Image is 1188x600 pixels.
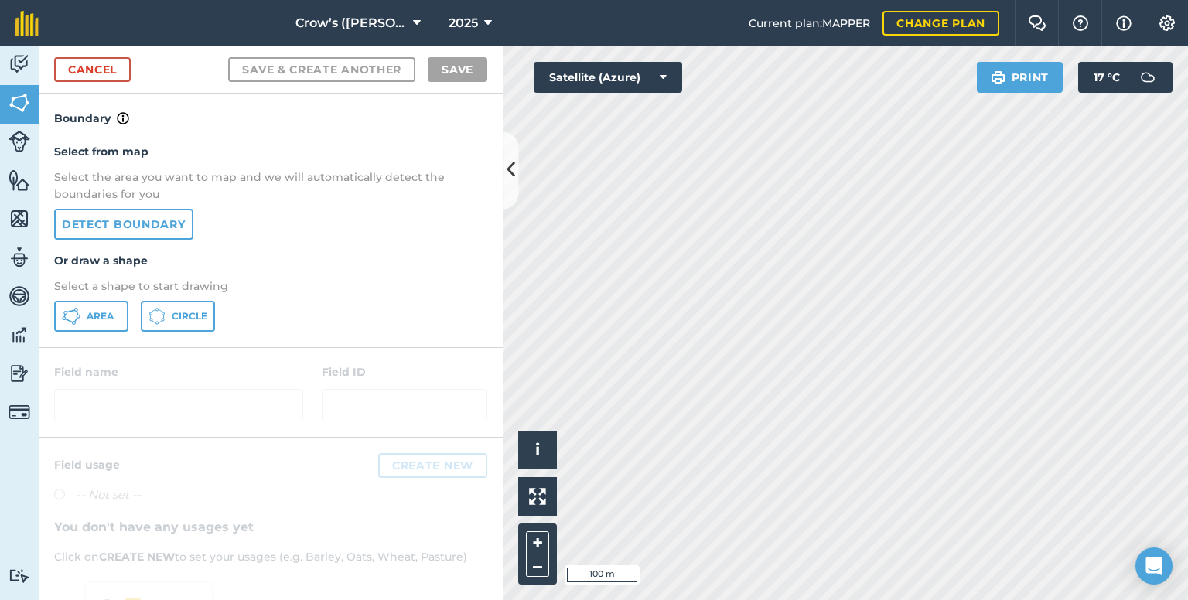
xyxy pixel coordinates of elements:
[529,488,546,505] img: Four arrows, one pointing top left, one top right, one bottom right and the last bottom left
[1071,15,1090,31] img: A question mark icon
[9,285,30,308] img: svg+xml;base64,PD94bWwgdmVyc2lvbj0iMS4wIiBlbmNvZGluZz0idXRmLTgiPz4KPCEtLSBHZW5lcmF0b3I6IEFkb2JlIE...
[428,57,487,82] button: Save
[15,11,39,36] img: fieldmargin Logo
[526,554,549,577] button: –
[54,278,487,295] p: Select a shape to start drawing
[9,568,30,583] img: svg+xml;base64,PD94bWwgdmVyc2lvbj0iMS4wIiBlbmNvZGluZz0idXRmLTgiPz4KPCEtLSBHZW5lcmF0b3I6IEFkb2JlIE...
[449,14,478,32] span: 2025
[141,301,215,332] button: Circle
[54,301,128,332] button: Area
[9,362,30,385] img: svg+xml;base64,PD94bWwgdmVyc2lvbj0iMS4wIiBlbmNvZGluZz0idXRmLTgiPz4KPCEtLSBHZW5lcmF0b3I6IEFkb2JlIE...
[9,53,30,76] img: svg+xml;base64,PD94bWwgdmVyc2lvbj0iMS4wIiBlbmNvZGluZz0idXRmLTgiPz4KPCEtLSBHZW5lcmF0b3I6IEFkb2JlIE...
[1132,62,1163,93] img: svg+xml;base64,PD94bWwgdmVyc2lvbj0iMS4wIiBlbmNvZGluZz0idXRmLTgiPz4KPCEtLSBHZW5lcmF0b3I6IEFkb2JlIE...
[117,109,129,128] img: svg+xml;base64,PHN2ZyB4bWxucz0iaHR0cDovL3d3dy53My5vcmcvMjAwMC9zdmciIHdpZHRoPSIxNyIgaGVpZ2h0PSIxNy...
[295,14,407,32] span: Crow’s ([PERSON_NAME])
[9,169,30,192] img: svg+xml;base64,PHN2ZyB4bWxucz0iaHR0cDovL3d3dy53My5vcmcvMjAwMC9zdmciIHdpZHRoPSI1NiIgaGVpZ2h0PSI2MC...
[1078,62,1173,93] button: 17 °C
[749,15,870,32] span: Current plan : MAPPER
[535,440,540,459] span: i
[87,310,114,322] span: Area
[172,310,207,322] span: Circle
[39,94,503,128] h4: Boundary
[518,431,557,469] button: i
[9,323,30,346] img: svg+xml;base64,PD94bWwgdmVyc2lvbj0iMS4wIiBlbmNvZGluZz0idXRmLTgiPz4KPCEtLSBHZW5lcmF0b3I6IEFkb2JlIE...
[1028,15,1046,31] img: Two speech bubbles overlapping with the left bubble in the forefront
[54,169,487,203] p: Select the area you want to map and we will automatically detect the boundaries for you
[54,252,487,269] h4: Or draw a shape
[228,57,415,82] button: Save & Create Another
[9,401,30,423] img: svg+xml;base64,PD94bWwgdmVyc2lvbj0iMS4wIiBlbmNvZGluZz0idXRmLTgiPz4KPCEtLSBHZW5lcmF0b3I6IEFkb2JlIE...
[1158,15,1176,31] img: A cog icon
[882,11,999,36] a: Change plan
[9,246,30,269] img: svg+xml;base64,PD94bWwgdmVyc2lvbj0iMS4wIiBlbmNvZGluZz0idXRmLTgiPz4KPCEtLSBHZW5lcmF0b3I6IEFkb2JlIE...
[977,62,1063,93] button: Print
[534,62,682,93] button: Satellite (Azure)
[9,207,30,230] img: svg+xml;base64,PHN2ZyB4bWxucz0iaHR0cDovL3d3dy53My5vcmcvMjAwMC9zdmciIHdpZHRoPSI1NiIgaGVpZ2h0PSI2MC...
[54,143,487,160] h4: Select from map
[9,131,30,152] img: svg+xml;base64,PD94bWwgdmVyc2lvbj0iMS4wIiBlbmNvZGluZz0idXRmLTgiPz4KPCEtLSBHZW5lcmF0b3I6IEFkb2JlIE...
[991,68,1005,87] img: svg+xml;base64,PHN2ZyB4bWxucz0iaHR0cDovL3d3dy53My5vcmcvMjAwMC9zdmciIHdpZHRoPSIxOSIgaGVpZ2h0PSIyNC...
[54,209,193,240] a: Detect boundary
[54,57,131,82] a: Cancel
[1116,14,1132,32] img: svg+xml;base64,PHN2ZyB4bWxucz0iaHR0cDovL3d3dy53My5vcmcvMjAwMC9zdmciIHdpZHRoPSIxNyIgaGVpZ2h0PSIxNy...
[526,531,549,554] button: +
[9,91,30,114] img: svg+xml;base64,PHN2ZyB4bWxucz0iaHR0cDovL3d3dy53My5vcmcvMjAwMC9zdmciIHdpZHRoPSI1NiIgaGVpZ2h0PSI2MC...
[1135,547,1173,585] div: Open Intercom Messenger
[1094,62,1120,93] span: 17 ° C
